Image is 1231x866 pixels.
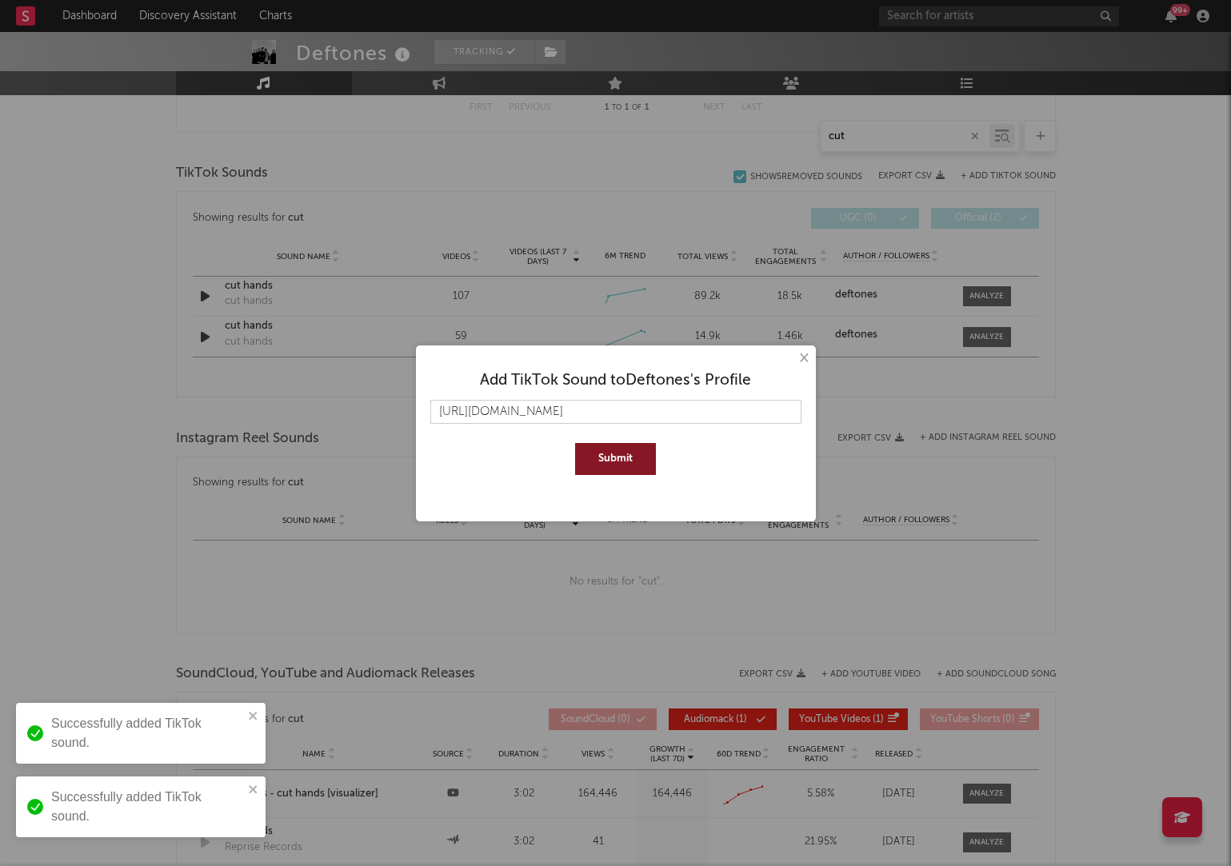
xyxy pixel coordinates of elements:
[248,783,259,798] button: close
[794,349,812,367] button: ×
[248,709,259,724] button: close
[51,788,243,826] div: Successfully added TikTok sound.
[430,371,801,390] div: Add TikTok Sound to Deftones 's Profile
[575,443,656,475] button: Submit
[430,400,801,424] input: Paste TikTok Sound URL here...
[51,714,243,752] div: Successfully added TikTok sound.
